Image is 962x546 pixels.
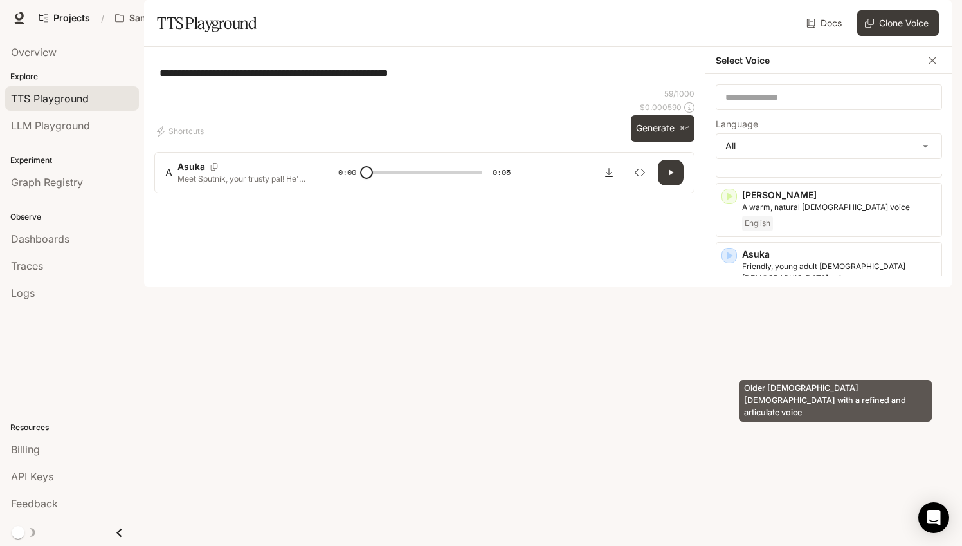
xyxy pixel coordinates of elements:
p: Meet Sputnik, your trusty pal! He's always here to help you [177,173,307,184]
button: Generate⌘⏎ [631,115,694,142]
a: Docs [804,10,847,36]
button: Download audio [596,160,622,185]
div: / [96,12,109,25]
div: Older [DEMOGRAPHIC_DATA] [DEMOGRAPHIC_DATA] with a refined and articulate voice [739,380,932,422]
p: 59 / 1000 [664,88,694,99]
span: 0:00 [338,166,356,179]
button: Copy Voice ID [205,163,223,171]
button: Clone Voice [857,10,939,36]
p: Sandcastle [129,13,178,24]
span: English [742,216,773,231]
p: ⌘⏎ [680,125,689,133]
span: Projects [53,13,90,24]
p: [PERSON_NAME] [742,189,936,202]
div: All [716,134,941,158]
p: Asuka [177,160,205,173]
span: 0:05 [493,166,511,179]
button: Shortcuts [154,121,209,142]
div: Open Intercom Messenger [918,502,949,533]
div: A [165,165,172,180]
p: Language [716,120,758,129]
p: $ 0.000590 [640,102,682,113]
button: Open workspace menu [109,5,198,31]
h1: TTS Playground [157,10,257,36]
a: Go to projects [33,5,96,31]
button: Inspect [627,160,653,185]
p: A warm, natural female voice [742,202,936,213]
p: Asuka [742,248,936,261]
p: Friendly, young adult Japanese female voice [742,261,936,284]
